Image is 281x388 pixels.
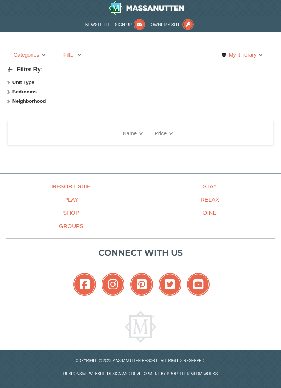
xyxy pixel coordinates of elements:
[12,79,34,85] strong: Unit Type
[2,219,140,233] a: Groups
[140,180,279,193] a: Stay
[8,66,273,73] h4: Filter By:
[140,193,279,206] a: Relax
[85,22,145,27] a: Newsletter Sign Up
[6,247,275,259] p: Connect with us
[2,206,140,219] a: Shop
[151,22,194,27] a: Owner's Site
[125,311,156,343] img: Massanutten Resort Logo
[57,49,88,61] a: Filter
[2,180,140,193] a: Resort Site
[108,1,184,15] img: Massanutten Resort Logo
[117,126,149,141] a: Name
[63,372,218,376] a: Responsive website design and development by Propeller Media Works
[12,89,37,95] strong: Bedrooms
[12,98,46,104] strong: Neighborhood
[11,1,281,15] a: Massanutten Resort
[149,126,179,141] a: Price
[85,22,132,27] span: Newsletter Sign Up
[151,22,181,27] span: Owner's Site
[2,193,140,206] a: Play
[217,49,268,61] a: My Itinerary
[8,49,52,61] a: Categories
[140,206,279,219] a: Dine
